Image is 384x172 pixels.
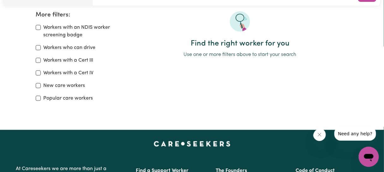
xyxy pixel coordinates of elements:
label: Workers with a Cert IV [43,69,93,77]
a: Careseekers home page [154,141,231,146]
iframe: Button to launch messaging window [359,147,379,167]
iframe: Close message [313,128,329,144]
label: Workers who can drive [43,44,95,52]
label: Popular care workers [43,95,93,102]
iframe: Message from company [332,127,379,144]
h2: Find the right worker for you [132,39,348,48]
h2: More filters: [36,11,124,19]
label: Workers with a Cert III [43,57,93,64]
p: Use one or more filters above to start your search [132,51,348,58]
label: New care workers [43,82,85,89]
label: Workers with an NDIS worker screening badge [43,24,124,39]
